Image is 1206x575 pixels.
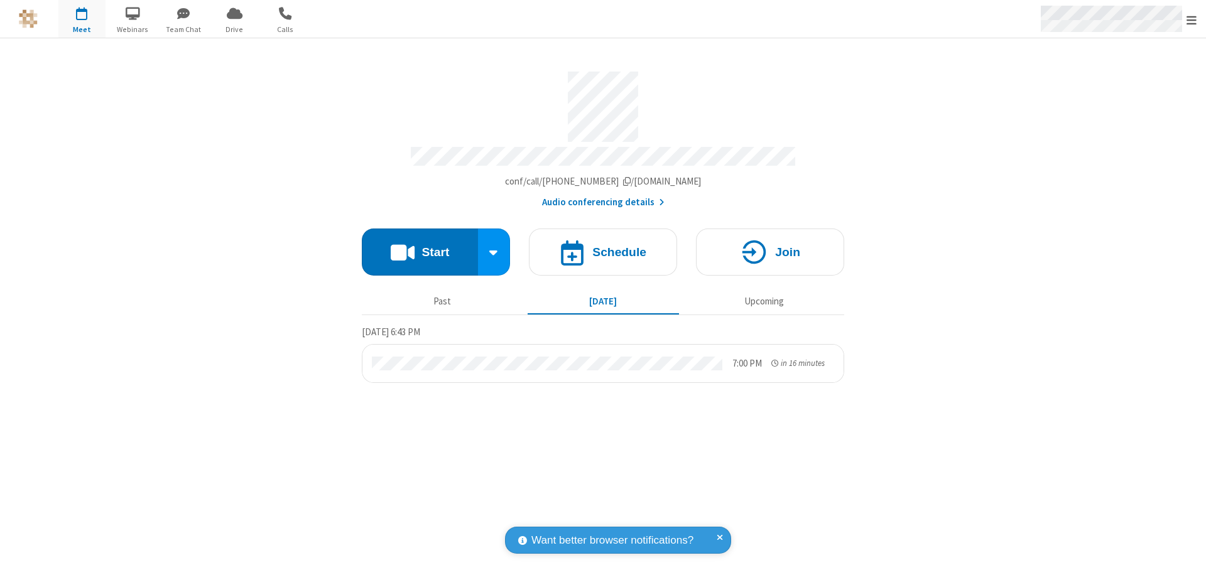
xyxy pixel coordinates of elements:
[505,175,702,189] button: Copy my meeting room linkCopy my meeting room link
[505,175,702,187] span: Copy my meeting room link
[688,289,840,313] button: Upcoming
[211,24,258,35] span: Drive
[421,246,449,258] h4: Start
[696,228,844,276] button: Join
[58,24,106,35] span: Meet
[362,325,844,383] section: Today's Meetings
[528,289,679,313] button: [DATE]
[109,24,156,35] span: Webinars
[160,24,207,35] span: Team Chat
[542,195,665,210] button: Audio conferencing details
[592,246,646,258] h4: Schedule
[531,532,693,549] span: Want better browser notifications?
[732,357,762,371] div: 7:00 PM
[478,228,511,276] div: Start conference options
[19,9,38,28] img: QA Selenium DO NOT DELETE OR CHANGE
[362,326,420,338] span: [DATE] 6:43 PM
[262,24,309,35] span: Calls
[362,228,478,276] button: Start
[775,246,800,258] h4: Join
[362,62,844,210] section: Account details
[781,358,825,368] span: in 16 minutes
[367,289,518,313] button: Past
[529,228,677,276] button: Schedule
